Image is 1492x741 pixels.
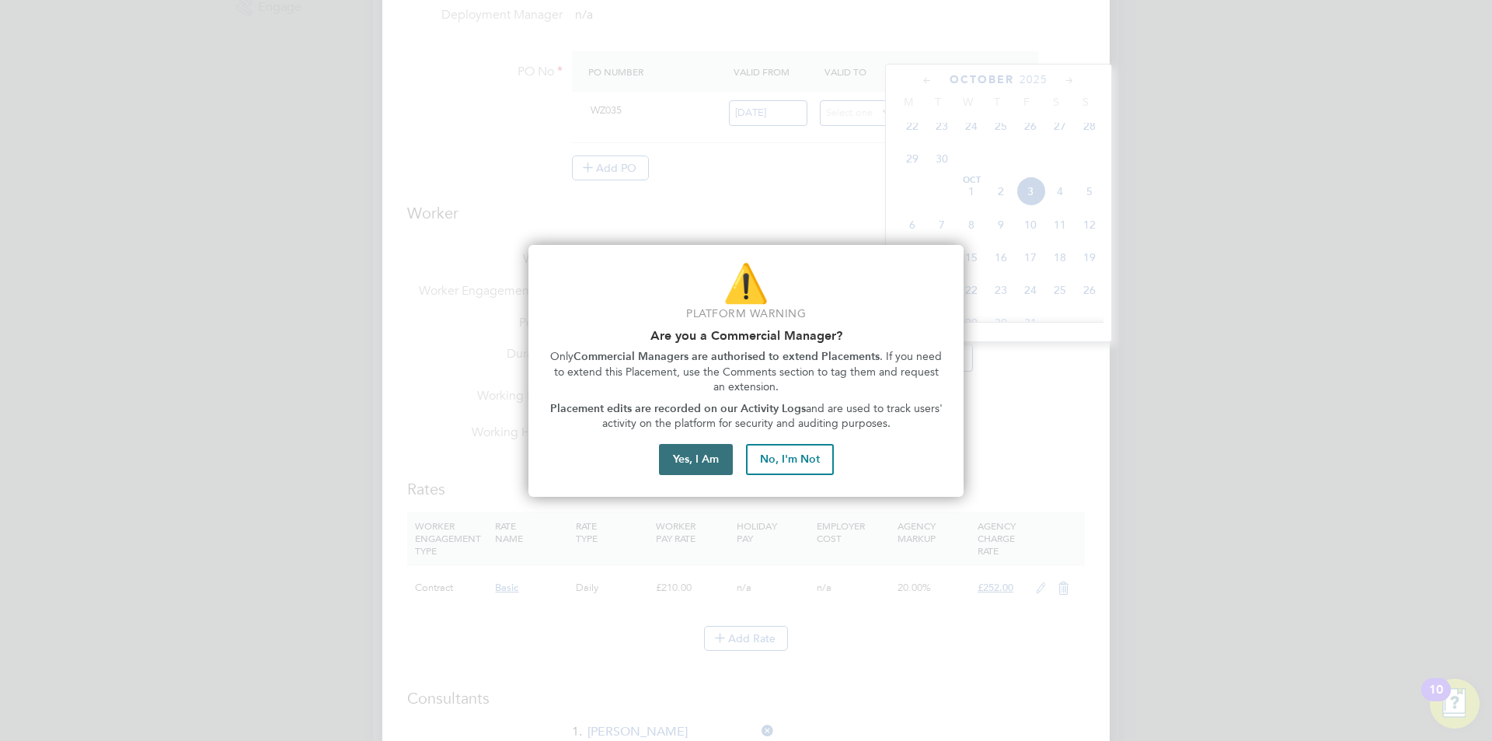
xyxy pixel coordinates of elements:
[547,257,945,309] p: ⚠️
[659,444,733,475] button: Yes, I Am
[547,328,945,343] h2: Are you a Commercial Manager?
[550,402,806,415] strong: Placement edits are recorded on our Activity Logs
[554,350,946,393] span: . If you need to extend this Placement, use the Comments section to tag them and request an exten...
[528,245,964,497] div: Are you part of the Commercial Team?
[746,444,834,475] button: No, I'm Not
[547,306,945,322] p: Platform Warning
[573,350,880,363] strong: Commercial Managers are authorised to extend Placements
[550,350,573,363] span: Only
[602,402,946,431] span: and are used to track users' activity on the platform for security and auditing purposes.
